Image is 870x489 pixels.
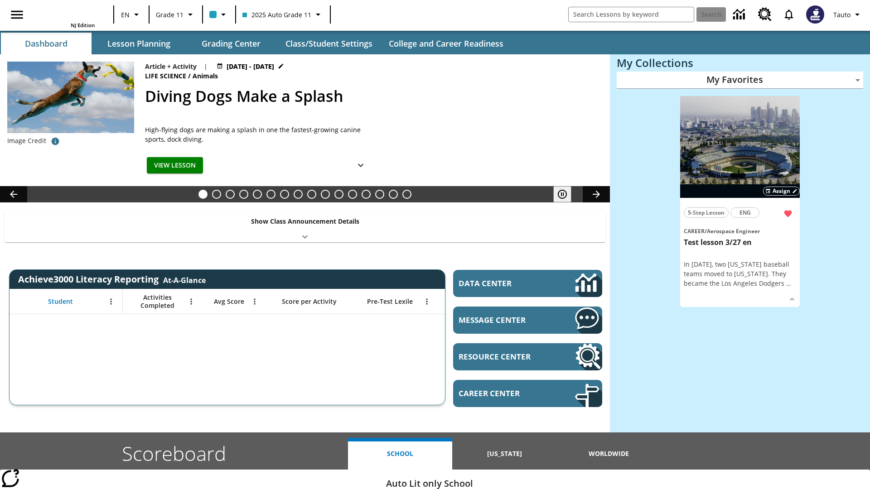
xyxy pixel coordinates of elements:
div: High-flying dogs are making a splash in one the fastest-growing canine sports, dock diving. [145,125,372,144]
span: EN [121,10,130,19]
span: Grade 11 [156,10,184,19]
span: Pre-Test Lexile [367,297,413,306]
div: In [DATE], two [US_STATE] baseball teams moved to [US_STATE]. They became the Los Angeles Dodgers [684,259,796,288]
span: NJ Edition [71,22,95,29]
button: Slide 1 Diving Dogs Make a Splash [198,190,208,199]
button: School [348,438,452,470]
span: Career [684,227,705,235]
button: Slide 15 Point of View [389,190,398,199]
button: Open Menu [184,295,198,308]
button: Open Menu [104,295,118,308]
button: Class/Student Settings [278,33,380,54]
span: Aerospace Engineer [707,227,760,235]
button: Assign Choose Dates [763,187,800,196]
span: Topic: Career/Aerospace Engineer [684,226,796,236]
button: Slide 16 The Constitution's Balancing Act [402,190,411,199]
input: search field [569,7,694,22]
span: Animals [193,71,220,81]
button: Slide 12 Career Lesson [348,190,357,199]
span: Activities Completed [127,293,187,310]
span: Assign [773,187,790,195]
button: Open Menu [248,295,261,308]
button: Slide 9 The Invasion of the Free CD [307,190,316,199]
button: ENG [730,207,759,218]
div: Pause [553,186,580,202]
img: A dog is jumping high in the air in an attempt to grab a yellow toy with its mouth. [7,62,134,133]
span: ENG [739,208,751,217]
a: Resource Center, Will open in new tab [453,343,602,370]
span: Message Center [459,315,548,325]
button: College and Career Readiness [382,33,511,54]
button: Lesson carousel, Next [583,186,610,202]
button: Slide 6 Solar Power to the People [266,190,275,199]
button: Slide 5 The Last Homesteaders [253,190,262,199]
p: Article + Activity [145,62,197,71]
img: Avatar [806,5,824,24]
span: Tauto [833,10,851,19]
button: 5-Step Lesson [684,207,729,218]
button: View Lesson [147,157,203,174]
span: 5-Step Lesson [688,208,725,217]
button: Dashboard [1,33,92,54]
button: Show Details [785,292,799,306]
button: Slide 2 Do You Want Fries With That? [212,190,221,199]
a: Message Center [453,307,602,334]
button: Open side menu [4,1,30,28]
a: Resource Center, Will open in new tab [753,2,777,27]
h3: My Collections [617,57,863,69]
button: Image credit: Gloria Anderson/Alamy Stock Photo [46,133,64,149]
span: Career Center [459,388,548,398]
button: Class color is light blue. Change class color [206,6,232,23]
button: Class: 2025 Auto Grade 11, Select your class [239,6,327,23]
div: My Favorites [617,72,863,89]
button: Slide 11 Pre-release lesson [334,190,343,199]
div: At-A-Glance [163,273,206,285]
button: Slide 13 Between Two Worlds [362,190,371,199]
span: / [705,227,707,235]
button: Remove from Favorites [780,206,796,222]
p: Image Credit [7,136,46,145]
button: Select a new avatar [801,3,830,26]
a: Data Center [728,2,753,27]
div: Home [36,3,95,29]
button: [US_STATE] [452,438,556,470]
a: Data Center [453,270,602,297]
button: Slide 10 Mixed Practice: Citing Evidence [321,190,330,199]
button: Show Details [352,157,370,174]
span: / [188,72,191,80]
span: [DATE] - [DATE] [227,62,274,71]
button: Lesson Planning [93,33,184,54]
span: Score per Activity [282,297,337,306]
div: lesson details [680,96,800,307]
button: Slide 7 Attack of the Terrifying Tomatoes [280,190,289,199]
h3: Test lesson 3/27 en [684,238,796,247]
p: Show Class Announcement Details [251,216,359,226]
span: Achieve3000 Literacy Reporting [18,273,206,285]
button: Worldwide [557,438,661,470]
button: Language: EN, Select a language [117,6,146,23]
span: Student [48,297,73,306]
span: Resource Center [459,351,548,362]
a: Notifications [777,3,801,26]
button: Grading Center [186,33,276,54]
span: Avg Score [214,297,244,306]
span: Life Science [145,71,188,81]
button: Profile/Settings [830,6,866,23]
button: Pause [553,186,571,202]
span: … [786,279,791,288]
button: Slide 3 Dirty Jobs Kids Had To Do [226,190,235,199]
a: Career Center [453,380,602,407]
button: Slide 4 Cars of the Future? [239,190,248,199]
button: Grade: Grade 11, Select a grade [152,6,199,23]
span: | [204,62,208,71]
div: Show Class Announcement Details [5,211,605,242]
button: Aug 26 - Aug 27 Choose Dates [215,62,286,71]
button: Slide 8 Fashion Forward in Ancient Rome [294,190,303,199]
span: Data Center [459,278,544,288]
button: Slide 14 Hooray for Constitution Day! [375,190,384,199]
button: Open Menu [420,295,434,308]
h2: Diving Dogs Make a Splash [145,85,599,108]
span: 2025 Auto Grade 11 [242,10,311,19]
a: Home [36,4,95,22]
